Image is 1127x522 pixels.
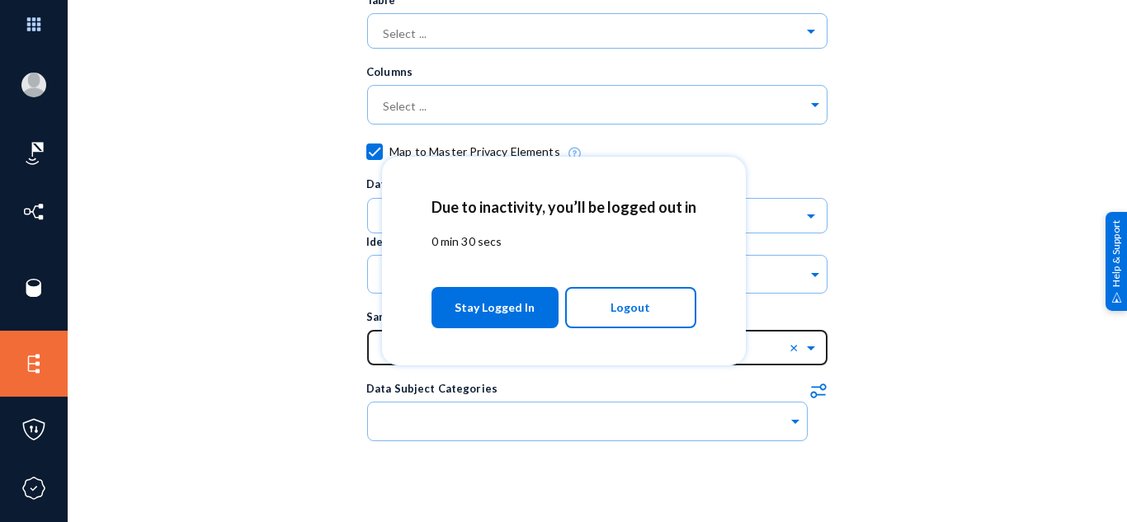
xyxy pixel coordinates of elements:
span: Logout [611,294,650,322]
button: Stay Logged In [431,287,559,328]
h2: Due to inactivity, you’ll be logged out in [431,198,696,216]
p: 0 min 30 secs [431,233,696,250]
button: Logout [565,287,696,328]
span: Stay Logged In [455,293,535,322]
